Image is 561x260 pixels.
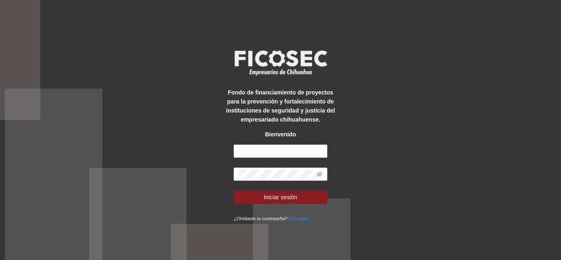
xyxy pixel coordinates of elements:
span: eye-invisible [317,171,322,177]
strong: Fondo de financiamiento de proyectos para la prevención y fortalecimiento de instituciones de seg... [226,89,335,123]
button: Iniciar sesión [234,191,327,204]
img: logo [229,48,332,78]
strong: Bienvenido [265,131,296,138]
a: Click aqui [287,216,308,221]
small: ¿Olvidaste tu contraseña? [234,216,307,221]
span: Iniciar sesión [264,193,297,202]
